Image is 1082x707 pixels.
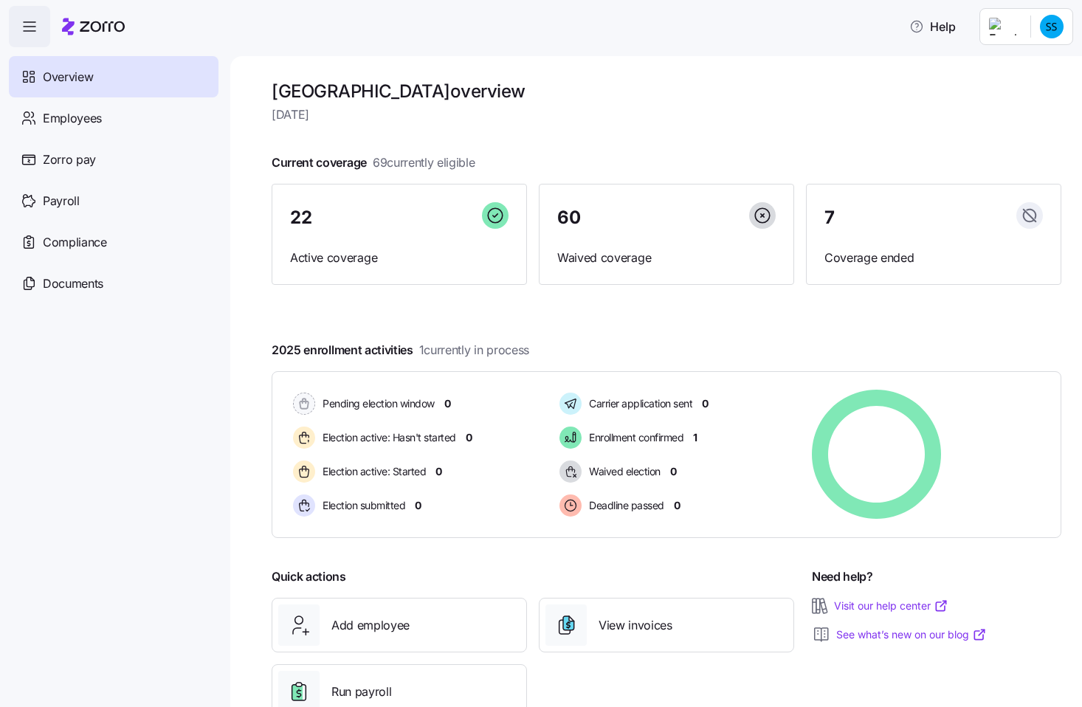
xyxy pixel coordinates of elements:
[834,599,948,613] a: Visit our help center
[824,249,1043,267] span: Coverage ended
[318,498,405,513] span: Election submitted
[897,12,968,41] button: Help
[318,396,435,411] span: Pending election window
[331,683,391,701] span: Run payroll
[599,616,672,635] span: View invoices
[585,498,664,513] span: Deadline passed
[318,430,456,445] span: Election active: Hasn't started
[674,498,680,513] span: 0
[331,616,410,635] span: Add employee
[989,18,1019,35] img: Employer logo
[272,154,475,172] span: Current coverage
[373,154,475,172] span: 69 currently eligible
[9,180,218,221] a: Payroll
[670,464,677,479] span: 0
[272,106,1061,124] span: [DATE]
[43,68,93,86] span: Overview
[824,209,835,227] span: 7
[836,627,987,642] a: See what’s new on our blog
[466,430,472,445] span: 0
[9,263,218,304] a: Documents
[702,396,709,411] span: 0
[557,249,776,267] span: Waived coverage
[43,109,102,128] span: Employees
[43,192,80,210] span: Payroll
[43,233,107,252] span: Compliance
[290,249,509,267] span: Active coverage
[272,341,529,359] span: 2025 enrollment activities
[419,341,529,359] span: 1 currently in process
[9,221,218,263] a: Compliance
[557,209,580,227] span: 60
[272,568,346,586] span: Quick actions
[9,56,218,97] a: Overview
[585,396,692,411] span: Carrier application sent
[1040,15,1064,38] img: 0d2f0f02bce0321d8ad829d4bd749666
[585,430,683,445] span: Enrollment confirmed
[812,568,873,586] span: Need help?
[9,139,218,180] a: Zorro pay
[318,464,426,479] span: Election active: Started
[9,97,218,139] a: Employees
[290,209,311,227] span: 22
[585,464,661,479] span: Waived election
[272,80,1061,103] h1: [GEOGRAPHIC_DATA] overview
[444,396,451,411] span: 0
[43,151,96,169] span: Zorro pay
[43,275,103,293] span: Documents
[693,430,697,445] span: 1
[415,498,421,513] span: 0
[909,18,956,35] span: Help
[435,464,442,479] span: 0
